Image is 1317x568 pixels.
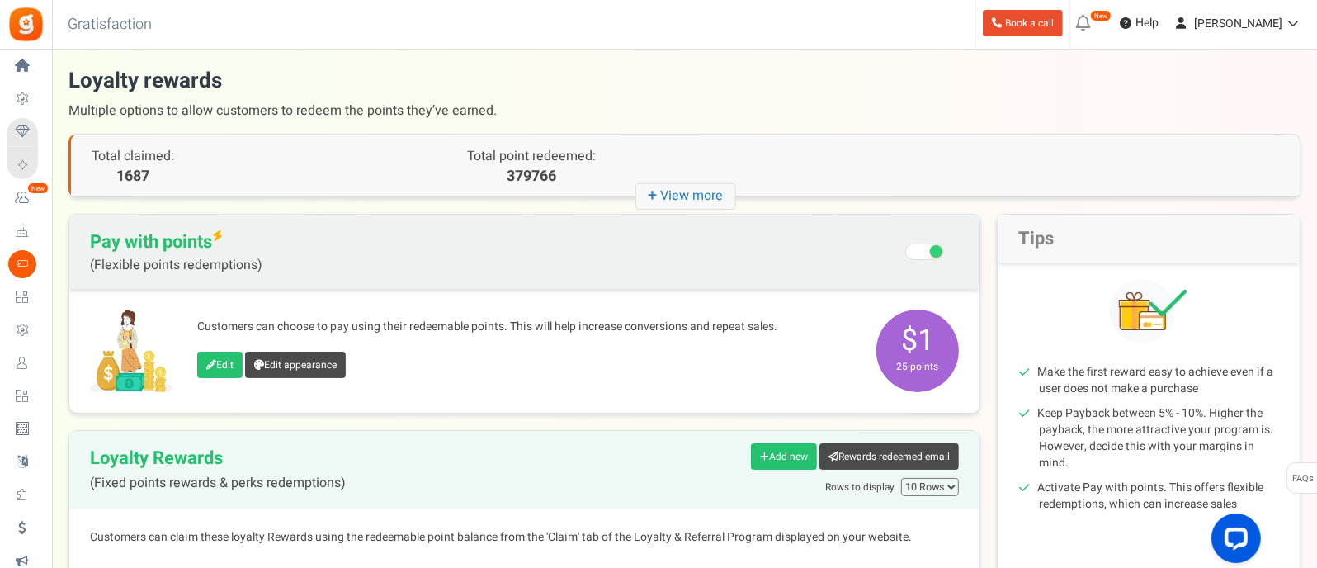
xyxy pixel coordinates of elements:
li: Keep Payback between 5% - 10%. Higher the payback, the more attractive your program is. However, ... [1039,405,1279,471]
h3: Gratisfaction [50,8,170,41]
a: Book a call [983,10,1063,36]
i: View more [635,183,736,210]
a: Help [1113,10,1165,36]
span: FAQs [1291,463,1314,495]
span: $1 [876,310,959,392]
span: [PERSON_NAME] [1194,15,1282,32]
a: New [7,184,45,212]
span: Multiple options to allow customers to redeem the points they’ve earned. [68,96,1300,125]
a: Rewards redeemed email [819,443,959,470]
h2: Loyalty Rewards [90,448,346,491]
h2: Tips [998,215,1300,263]
p: Total point redeemed: [378,147,685,166]
small: 25 points [880,359,955,374]
li: Make the first reward easy to achieve even if a user does not make a purchase [1039,364,1279,397]
a: Add new [751,443,817,470]
span: (Flexible points redemptions) [90,258,262,272]
a: Edit [197,352,243,378]
small: Rows to display [825,480,895,495]
span: 1687 [92,166,174,187]
li: Activate Pay with points. This offers flexible redemptions, which can increase sales [1039,480,1279,513]
img: Gratisfaction [7,6,45,43]
span: Pay with points [90,231,262,272]
em: New [27,182,49,194]
em: New [1090,10,1112,21]
span: (Fixed points rewards & perks redemptions) [90,476,346,491]
span: Help [1131,15,1159,31]
img: Pay with points [90,310,172,392]
a: Edit appearance [245,352,346,378]
img: Tips [1110,279,1187,343]
p: Customers can claim these loyalty Rewards using the redeemable point balance from the 'Claim' tab... [90,529,959,546]
p: 379766 [378,166,685,187]
span: Total claimed: [92,146,174,166]
strong: + [648,184,660,208]
h1: Loyalty rewards [68,66,1300,125]
p: Customers can choose to pay using their redeemable points. This will help increase conversions an... [197,319,860,335]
